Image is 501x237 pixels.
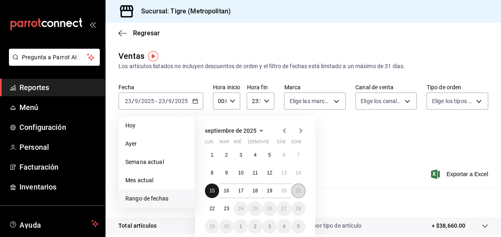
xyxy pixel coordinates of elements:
abbr: 19 de septiembre de 2025 [267,188,272,194]
span: Elige los tipos de orden [432,97,473,105]
span: septiembre de 2025 [205,127,256,134]
span: Configuración [19,122,99,133]
input: ---- [174,98,188,104]
abbr: 20 de septiembre de 2025 [281,188,286,194]
abbr: 8 de septiembre de 2025 [211,170,213,176]
span: Reportes [19,82,99,93]
span: / [165,98,168,104]
button: 5 de octubre de 2025 [291,219,305,234]
input: -- [125,98,132,104]
abbr: 24 de septiembre de 2025 [238,206,243,211]
abbr: 4 de septiembre de 2025 [254,152,257,158]
span: Mes actual [125,176,188,185]
abbr: 29 de septiembre de 2025 [209,224,215,229]
abbr: 2 de septiembre de 2025 [225,152,228,158]
button: 30 de septiembre de 2025 [219,219,233,234]
abbr: 3 de septiembre de 2025 [239,152,242,158]
button: Regresar [118,29,160,37]
abbr: 18 de septiembre de 2025 [252,188,258,194]
abbr: 27 de septiembre de 2025 [281,206,286,211]
label: Canal de venta [355,84,417,90]
button: 25 de septiembre de 2025 [248,201,262,216]
label: Hora inicio [213,84,241,90]
abbr: 5 de septiembre de 2025 [268,152,271,158]
span: Elige los canales de venta [361,97,402,105]
span: / [172,98,174,104]
label: Fecha [118,84,203,90]
button: 17 de septiembre de 2025 [234,183,248,198]
button: 15 de septiembre de 2025 [205,183,219,198]
button: 26 de septiembre de 2025 [262,201,277,216]
button: 4 de septiembre de 2025 [248,148,262,162]
abbr: 23 de septiembre de 2025 [224,206,229,211]
span: Personal [19,142,99,153]
button: open_drawer_menu [89,21,96,28]
button: 5 de septiembre de 2025 [262,148,277,162]
button: 4 de octubre de 2025 [277,219,291,234]
button: septiembre de 2025 [205,126,266,136]
abbr: 12 de septiembre de 2025 [267,170,272,176]
button: 21 de septiembre de 2025 [291,183,305,198]
button: 7 de septiembre de 2025 [291,148,305,162]
button: 27 de septiembre de 2025 [277,201,291,216]
abbr: sábado [277,139,285,148]
abbr: 22 de septiembre de 2025 [209,206,215,211]
abbr: 30 de septiembre de 2025 [224,224,229,229]
p: + $38,660.00 [431,222,465,230]
button: 2 de octubre de 2025 [248,219,262,234]
button: 24 de septiembre de 2025 [234,201,248,216]
button: 23 de septiembre de 2025 [219,201,233,216]
div: Los artículos listados no incluyen descuentos de orden y el filtro de fechas está limitado a un m... [118,62,488,71]
span: Semana actual [125,158,188,166]
label: Tipo de orden [426,84,488,90]
span: Rango de fechas [125,194,188,203]
span: Ayuda [19,219,88,228]
span: - [155,98,157,104]
span: Menú [19,102,99,113]
span: Inventarios [19,181,99,192]
abbr: 2 de octubre de 2025 [254,224,257,229]
abbr: 1 de octubre de 2025 [239,224,242,229]
abbr: 26 de septiembre de 2025 [267,206,272,211]
abbr: 13 de septiembre de 2025 [281,170,286,176]
button: 16 de septiembre de 2025 [219,183,233,198]
abbr: 4 de octubre de 2025 [282,224,285,229]
button: 1 de octubre de 2025 [234,219,248,234]
input: ---- [141,98,155,104]
abbr: 14 de septiembre de 2025 [296,170,301,176]
abbr: viernes [262,139,269,148]
abbr: domingo [291,139,301,148]
abbr: 9 de septiembre de 2025 [225,170,228,176]
abbr: 16 de septiembre de 2025 [224,188,229,194]
abbr: 28 de septiembre de 2025 [296,206,301,211]
p: Total artículos [118,222,157,230]
input: -- [168,98,172,104]
abbr: miércoles [234,139,241,148]
button: 28 de septiembre de 2025 [291,201,305,216]
label: Hora fin [247,84,274,90]
button: 10 de septiembre de 2025 [234,166,248,180]
abbr: 25 de septiembre de 2025 [252,206,258,211]
abbr: 21 de septiembre de 2025 [296,188,301,194]
button: 29 de septiembre de 2025 [205,219,219,234]
abbr: 15 de septiembre de 2025 [209,188,215,194]
button: 9 de septiembre de 2025 [219,166,233,180]
button: 11 de septiembre de 2025 [248,166,262,180]
button: 19 de septiembre de 2025 [262,183,277,198]
abbr: jueves [248,139,296,148]
button: 3 de octubre de 2025 [262,219,277,234]
button: Exportar a Excel [432,169,488,179]
h3: Sucursal: Tigre (Metropolitan) [135,6,231,16]
img: Tooltip marker [148,51,158,61]
button: 12 de septiembre de 2025 [262,166,277,180]
abbr: 10 de septiembre de 2025 [238,170,243,176]
button: 20 de septiembre de 2025 [277,183,291,198]
span: Hoy [125,121,188,130]
abbr: 5 de octubre de 2025 [297,224,300,229]
span: Regresar [133,29,160,37]
span: Ayer [125,140,188,148]
button: 6 de septiembre de 2025 [277,148,291,162]
span: / [132,98,134,104]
